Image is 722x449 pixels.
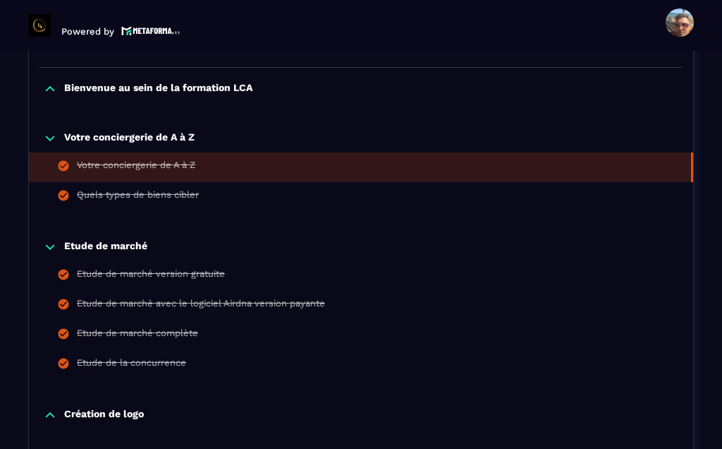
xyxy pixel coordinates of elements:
[64,240,147,254] p: Etude de marché
[77,268,225,284] div: Etude de marché version gratuite
[77,357,186,373] div: Etude de la concurrence
[28,14,51,37] img: logo-branding
[64,408,144,422] p: Création de logo
[61,26,114,37] p: Powered by
[64,82,252,96] p: Bienvenue au sein de la formation LCA
[77,298,325,313] div: Etude de marché avec le logiciel Airdna version payante
[77,160,195,175] div: Votre conciergerie de A à Z
[121,25,180,37] img: logo
[64,131,195,145] p: Votre conciergerie de A à Z
[77,328,198,343] div: Etude de marché complète
[77,189,199,205] div: Quels types de biens cibler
